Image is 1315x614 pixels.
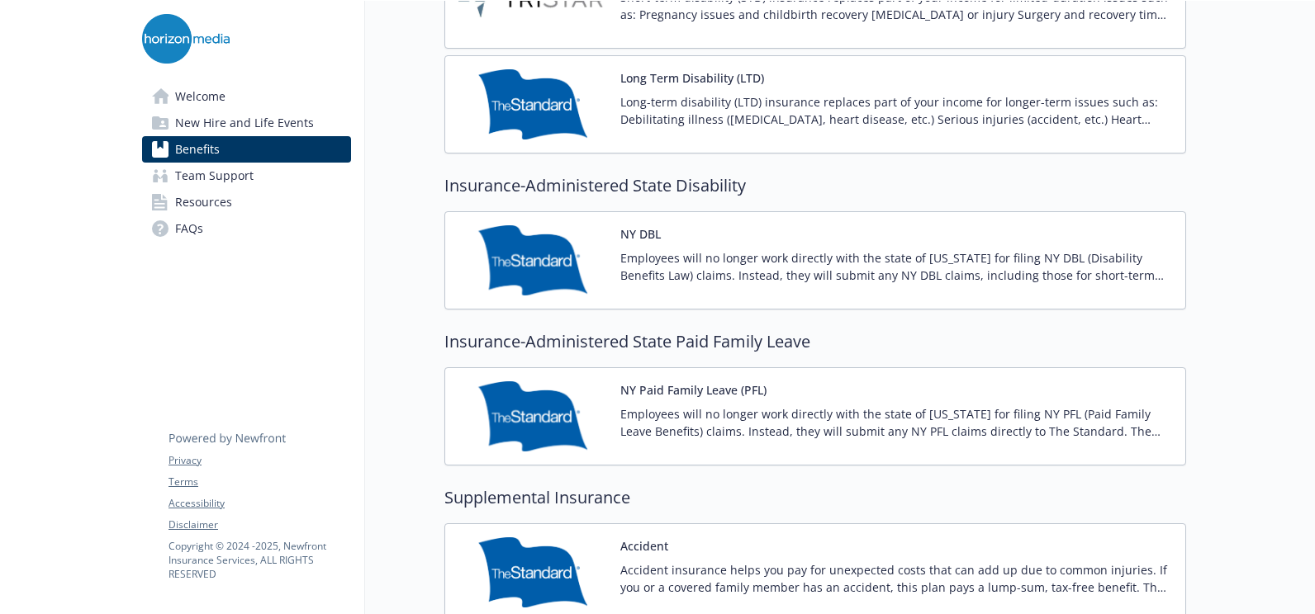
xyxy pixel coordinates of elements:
a: Disclaimer [169,517,350,532]
h2: Insurance-Administered State Disability [444,173,1186,198]
a: Welcome [142,83,351,110]
span: Welcome [175,83,225,110]
button: Long Term Disability (LTD) [620,69,764,87]
span: New Hire and Life Events [175,110,314,136]
span: FAQs [175,215,203,242]
button: Accident [620,537,668,555]
img: Standard Insurance Company carrier logo [458,537,607,607]
button: NY Paid Family Leave (PFL) [620,381,767,399]
img: Standard Insurance Company carrier logo [458,69,607,139]
p: Employees will no longer work directly with the state of [US_STATE] for filing NY PFL (Paid Famil... [620,405,1172,440]
a: New Hire and Life Events [142,110,351,136]
p: Accident insurance helps you pay for unexpected costs that can add up due to common injuries. If ... [620,561,1172,596]
h2: Insurance-Administered State Paid Family Leave [444,329,1186,354]
a: Team Support [142,163,351,189]
span: Team Support [175,163,254,189]
p: Long-term disability (LTD) insurance replaces part of your income for longer-term issues such as:... [620,93,1172,128]
img: Standard Insurance Company carrier logo [458,225,607,295]
h2: Supplemental Insurance [444,485,1186,510]
span: Resources [175,189,232,215]
a: Terms [169,475,350,489]
a: Privacy [169,453,350,468]
p: Copyright © 2024 - 2025 , Newfront Insurance Services, ALL RIGHTS RESERVED [169,539,350,581]
img: Standard Insurance Company carrier logo [458,381,607,451]
a: Benefits [142,136,351,163]
a: Resources [142,189,351,215]
span: Benefits [175,136,220,163]
p: Employees will no longer work directly with the state of [US_STATE] for filing NY DBL (Disability... [620,249,1172,284]
a: FAQs [142,215,351,242]
button: NY DBL [620,225,661,243]
a: Accessibility [169,496,350,511]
